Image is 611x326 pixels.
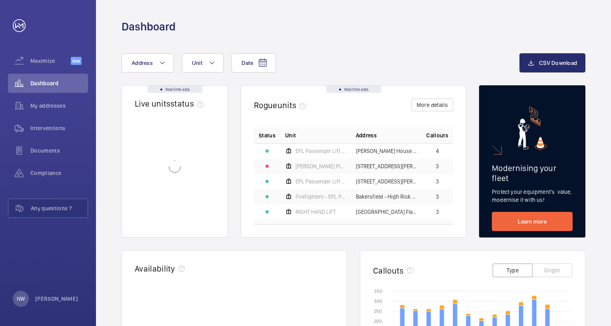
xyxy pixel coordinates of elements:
[436,163,439,169] span: 3
[436,209,439,215] span: 3
[30,169,88,177] span: Compliance
[232,53,276,72] button: Date
[436,148,439,154] span: 4
[356,179,417,184] span: [STREET_ADDRESS][PERSON_NAME][PERSON_NAME]
[356,131,377,139] span: Address
[532,264,572,277] button: Origin
[374,318,382,324] text: 200
[132,60,153,66] span: Address
[285,131,296,139] span: Unit
[296,209,336,215] span: RIGHT HAND LIFT
[71,57,82,65] span: Beta
[356,163,417,169] span: [STREET_ADDRESS][PERSON_NAME] - [PERSON_NAME][GEOGRAPHIC_DATA]
[254,100,309,110] h2: Rogue
[411,99,453,111] button: More details
[436,179,439,184] span: 3
[356,209,417,215] span: [GEOGRAPHIC_DATA] Flats 1-65 - High Risk Building - [GEOGRAPHIC_DATA] 1-65
[135,264,175,274] h2: Availability
[539,60,577,66] span: CSV Download
[148,86,202,93] div: Real time data
[122,19,176,34] h1: Dashboard
[30,79,88,87] span: Dashboard
[519,53,585,72] button: CSV Download
[30,102,88,110] span: My addresses
[17,295,25,303] p: NW
[242,60,253,66] span: Date
[296,179,346,184] span: EPL Passenger Lift 19b
[135,99,207,109] h2: Live units
[374,308,382,314] text: 250
[492,188,573,204] p: Protect your equipment's value, modernise it with us!
[259,131,276,139] p: Status
[492,212,573,231] a: Learn more
[182,53,224,72] button: Unit
[192,60,202,66] span: Unit
[296,163,346,169] span: [PERSON_NAME] Platform Lift
[326,86,381,93] div: Real time data
[30,147,88,155] span: Documents
[356,148,417,154] span: [PERSON_NAME] House - [PERSON_NAME][GEOGRAPHIC_DATA]
[374,288,382,294] text: 350
[30,57,71,65] span: Maximize
[296,194,346,199] span: Firefighters - EPL Passenger Lift No 2
[30,124,88,132] span: Interventions
[518,107,547,150] img: marketing-card.svg
[373,266,404,276] h2: Callouts
[374,298,382,304] text: 300
[356,194,417,199] span: Bakersfield - High Risk Building - [GEOGRAPHIC_DATA]
[296,148,346,154] span: EPL Passenger Lift No 2
[35,295,78,303] p: [PERSON_NAME]
[31,204,88,212] span: Any questions ?
[426,131,448,139] span: Callouts
[122,53,174,72] button: Address
[170,99,207,109] span: status
[436,194,439,199] span: 3
[493,264,533,277] button: Type
[492,163,573,183] h2: Modernising your fleet
[278,100,309,110] span: units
